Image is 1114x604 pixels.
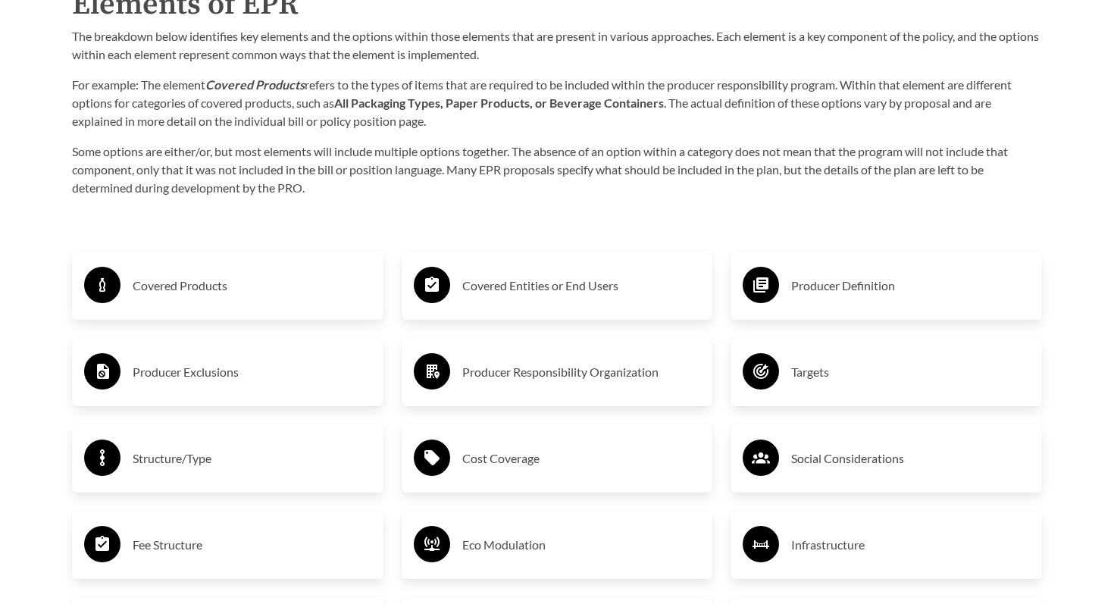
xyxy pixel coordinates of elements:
[791,533,1030,557] h3: Infrastructure
[72,142,1042,197] p: Some options are either/or, but most elements will include multiple options together. The absence...
[133,360,371,384] h3: Producer Exclusions
[791,274,1030,298] h3: Producer Definition
[462,533,701,557] h3: Eco Modulation
[334,95,664,110] strong: All Packaging Types, Paper Products, or Beverage Containers
[133,274,371,298] h3: Covered Products
[72,76,1042,130] p: For example: The element refers to the types of items that are required to be included within the...
[133,446,371,471] h3: Structure/Type
[133,533,371,557] h3: Fee Structure
[205,77,305,92] strong: Covered Products
[72,27,1042,64] p: The breakdown below identifies key elements and the options within those elements that are presen...
[791,360,1030,384] h3: Targets
[462,446,701,471] h3: Cost Coverage
[791,446,1030,471] h3: Social Considerations
[462,274,701,298] h3: Covered Entities or End Users
[462,360,701,384] h3: Producer Responsibility Organization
